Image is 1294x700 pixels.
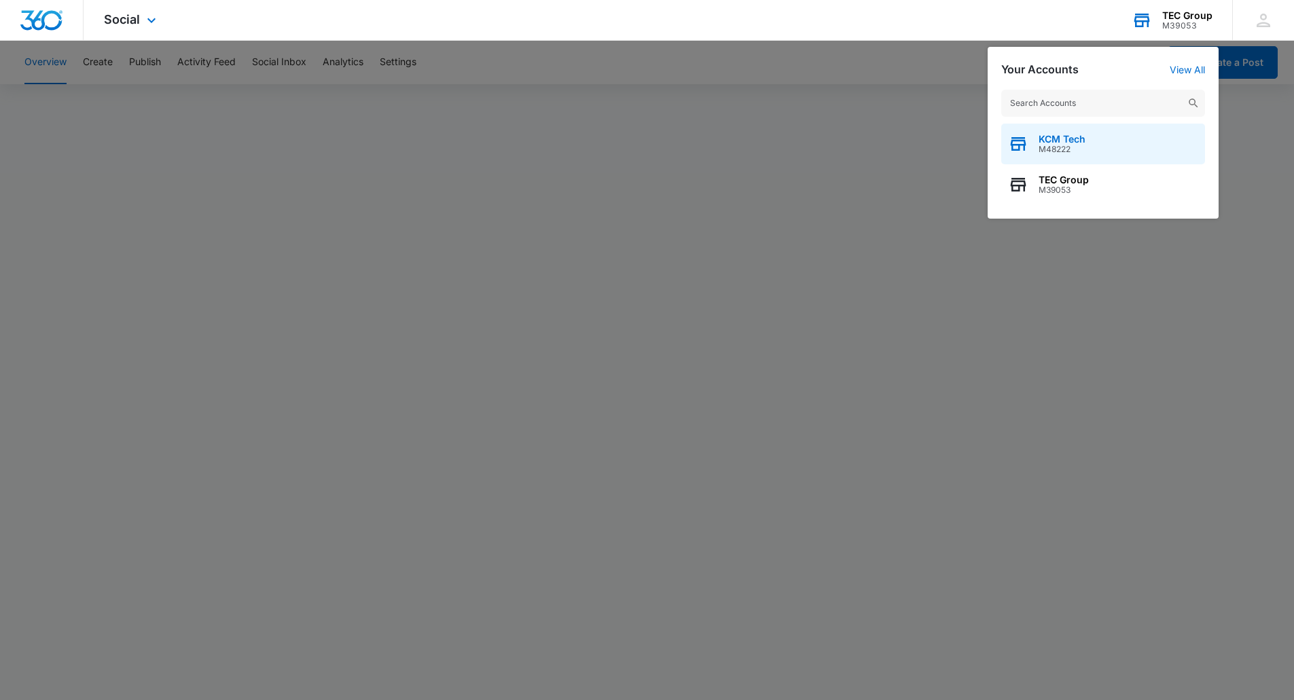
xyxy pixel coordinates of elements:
span: TEC Group [1039,174,1089,185]
span: M39053 [1039,185,1089,195]
input: Search Accounts [1001,90,1205,117]
button: TEC GroupM39053 [1001,164,1205,205]
span: KCM Tech [1039,134,1085,145]
button: KCM TechM48222 [1001,124,1205,164]
div: account id [1162,21,1212,31]
span: M48222 [1039,145,1085,154]
a: View All [1170,64,1205,75]
h2: Your Accounts [1001,63,1079,76]
span: Social [104,12,140,26]
div: account name [1162,10,1212,21]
